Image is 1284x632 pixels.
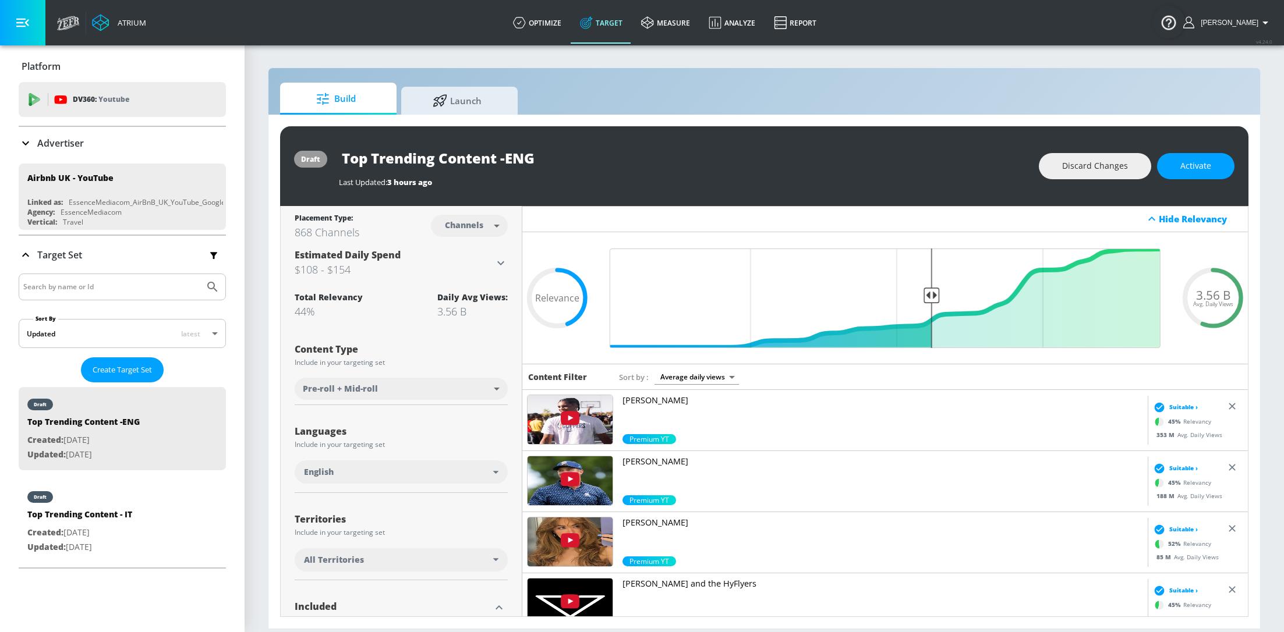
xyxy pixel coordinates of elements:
[27,434,63,445] span: Created:
[522,206,1248,232] div: Hide Relevancy
[1151,535,1212,553] div: Relevancy
[27,541,66,552] span: Updated:
[27,197,63,207] div: Linked as:
[439,220,489,230] div: Channels
[98,93,129,105] p: Youtube
[19,127,226,159] div: Advertiser
[632,2,699,44] a: measure
[27,448,140,462] p: [DATE]
[528,395,613,444] img: UUkNB_lQah9MLniBLlk97iBw
[113,17,146,28] div: Atrium
[622,517,1143,556] a: [PERSON_NAME]
[303,383,378,395] span: Pre-roll + Mid-roll
[23,279,200,294] input: Search by name or Id
[295,359,508,366] div: Include in your targeting set
[1151,614,1219,623] div: Avg. Daily Views
[295,248,401,261] span: Estimated Daily Spend
[295,248,508,278] div: Estimated Daily Spend$108 - $154
[27,526,132,540] p: [DATE]
[295,548,508,571] div: All Territories
[1151,524,1198,535] div: Suitable ›
[619,372,649,382] span: Sort by
[19,164,226,230] div: Airbnb UK - YouTubeLinked as:EssenceMediacom_AirBnB_UK_YouTube_GoogleAdsAgency:EssenceMediacomVer...
[1151,553,1219,562] div: Avg. Daily Views
[295,225,359,239] div: 868 Channels
[27,509,132,526] div: Top Trending Content - IT
[622,434,676,444] span: Premium YT
[181,329,200,339] span: latest
[22,60,61,73] p: Platform
[622,495,676,505] div: 45.0%
[1151,463,1198,474] div: Suitable ›
[622,517,1143,528] p: [PERSON_NAME]
[1151,597,1212,614] div: Relevancy
[295,602,490,611] div: Included
[304,554,364,566] span: All Territories
[1039,153,1151,179] button: Discard Changes
[19,480,226,563] div: draftTop Trending Content - ITCreated:[DATE]Updated:[DATE]
[1157,492,1178,500] span: 188 M
[27,433,140,448] p: [DATE]
[622,578,1143,590] p: [PERSON_NAME] and the HyFlyers
[1151,431,1223,439] div: Avg. Daily Views
[528,517,613,566] img: UUKX8qlNu2v4m0bCkhd7jicA
[295,427,508,436] div: Languages
[37,248,82,261] p: Target Set
[622,395,1143,406] p: [PERSON_NAME]
[1159,213,1241,225] div: Hide Relevancy
[295,304,363,318] div: 44%
[1256,38,1272,45] span: v 4.24.0
[301,154,320,164] div: draft
[1152,6,1185,38] button: Open Resource Center
[19,82,226,117] div: DV360: Youtube
[295,345,508,354] div: Content Type
[622,456,1143,495] a: [PERSON_NAME]
[528,578,613,627] img: UU3jFoA7_6BTV90hsRSVHoaw
[655,369,739,385] div: Average daily views
[622,395,1143,434] a: [PERSON_NAME]
[34,402,47,407] div: draft
[69,197,238,207] div: EssenceMediacom_AirBnB_UK_YouTube_GoogleAds
[1170,403,1198,411] span: Suitable ›
[339,177,1027,187] div: Last Updated:
[528,371,587,382] h6: Content Filter
[81,357,164,382] button: Create Target Set
[295,514,508,524] div: Territories
[604,248,1166,348] input: Final Threshold
[304,466,334,478] span: English
[622,556,676,566] span: Premium YT
[295,261,494,278] h3: $108 - $154
[19,236,226,274] div: Target Set
[1183,16,1272,30] button: [PERSON_NAME]
[571,2,632,44] a: Target
[27,217,57,227] div: Vertical:
[93,363,152,377] span: Create Target Set
[1193,301,1233,307] span: Avg. Daily Views
[1157,431,1178,439] span: 353 M
[1170,464,1198,473] span: Suitable ›
[1062,159,1128,173] span: Discard Changes
[622,556,676,566] div: 52.0%
[73,93,129,106] p: DV360:
[27,329,55,339] div: Updated
[1169,601,1184,609] span: 45 %
[535,293,579,303] span: Relevance
[699,2,765,44] a: Analyze
[27,207,55,217] div: Agency:
[1157,553,1175,561] span: 85 M
[622,578,1143,617] a: [PERSON_NAME] and the HyFlyers
[19,387,226,470] div: draftTop Trending Content -ENGCreated:[DATE]Updated:[DATE]
[295,292,363,303] div: Total Relevancy
[1157,153,1235,179] button: Activate
[622,456,1143,467] p: [PERSON_NAME]
[528,456,613,505] img: UUCxF55adGXOscJ3L8qdKnrQ
[1196,19,1258,27] span: login as: stephanie.wolklin@zefr.com
[295,529,508,536] div: Include in your targeting set
[27,172,114,183] div: Airbnb UK - YouTube
[37,137,84,150] p: Advertiser
[622,495,676,505] span: Premium YT
[387,177,432,187] span: 3 hours ago
[1169,539,1184,548] span: 52 %
[34,494,47,500] div: draft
